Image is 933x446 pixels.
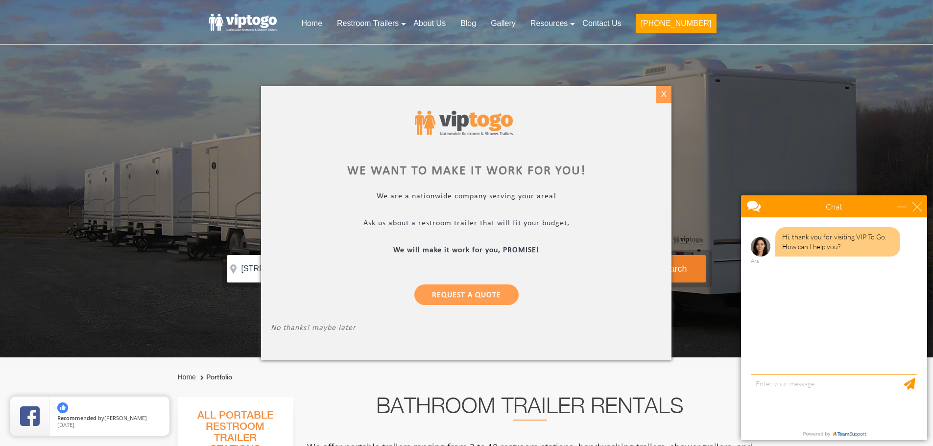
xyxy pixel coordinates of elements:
[271,218,662,230] p: Ask us about a restroom trailer that will fit your budget,
[104,414,147,422] span: [PERSON_NAME]
[271,165,662,177] div: We want to make it work for you!
[414,284,519,305] a: Request a Quote
[735,189,933,446] iframe: Live Chat Box
[271,191,662,203] p: We are a nationwide company serving your area!
[57,415,162,422] span: by
[415,111,513,136] img: viptogo logo
[57,402,68,413] img: thumbs up icon
[57,421,74,428] span: [DATE]
[394,246,540,254] b: We will make it work for you, PROMISE!
[656,86,671,103] div: X
[271,323,662,334] p: No thanks! maybe later
[20,406,40,426] img: Review Rating
[57,414,96,422] span: Recommended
